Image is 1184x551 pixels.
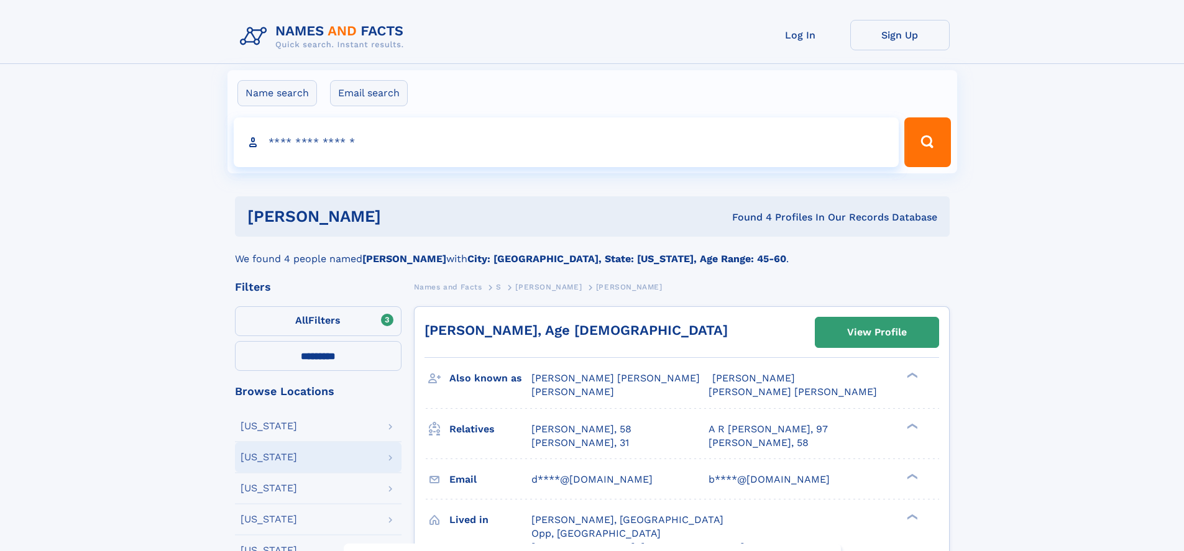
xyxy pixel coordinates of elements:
[449,469,531,490] h3: Email
[531,422,631,436] a: [PERSON_NAME], 58
[904,117,950,167] button: Search Button
[531,527,661,539] span: Opp, [GEOGRAPHIC_DATA]
[235,281,402,293] div: Filters
[424,322,728,338] a: [PERSON_NAME], Age [DEMOGRAPHIC_DATA]
[496,283,502,291] span: S
[235,20,414,53] img: Logo Names and Facts
[449,419,531,440] h3: Relatives
[295,314,308,326] span: All
[241,421,297,431] div: [US_STATE]
[531,436,629,450] a: [PERSON_NAME], 31
[847,318,907,347] div: View Profile
[751,20,850,50] a: Log In
[904,422,919,430] div: ❯
[449,509,531,531] h3: Lived in
[712,372,795,384] span: [PERSON_NAME]
[531,386,614,398] span: [PERSON_NAME]
[531,372,700,384] span: [PERSON_NAME] [PERSON_NAME]
[467,253,786,265] b: City: [GEOGRAPHIC_DATA], State: [US_STATE], Age Range: 45-60
[556,211,937,224] div: Found 4 Profiles In Our Records Database
[531,514,723,526] span: [PERSON_NAME], [GEOGRAPHIC_DATA]
[449,368,531,389] h3: Also known as
[496,279,502,294] a: S
[904,371,919,380] div: ❯
[596,283,663,291] span: [PERSON_NAME]
[235,306,402,336] label: Filters
[235,237,950,266] div: We found 4 people named with .
[234,117,899,167] input: search input
[241,452,297,462] div: [US_STATE]
[515,279,582,294] a: [PERSON_NAME]
[515,283,582,291] span: [PERSON_NAME]
[362,253,446,265] b: [PERSON_NAME]
[904,512,919,521] div: ❯
[241,483,297,493] div: [US_STATE]
[330,80,408,106] label: Email search
[815,317,938,347] a: View Profile
[414,279,482,294] a: Names and Facts
[850,20,950,50] a: Sign Up
[904,472,919,480] div: ❯
[237,80,317,106] label: Name search
[709,436,809,450] a: [PERSON_NAME], 58
[235,386,402,397] div: Browse Locations
[247,209,557,224] h1: [PERSON_NAME]
[241,514,297,524] div: [US_STATE]
[709,422,828,436] a: A R [PERSON_NAME], 97
[709,386,877,398] span: [PERSON_NAME] [PERSON_NAME]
